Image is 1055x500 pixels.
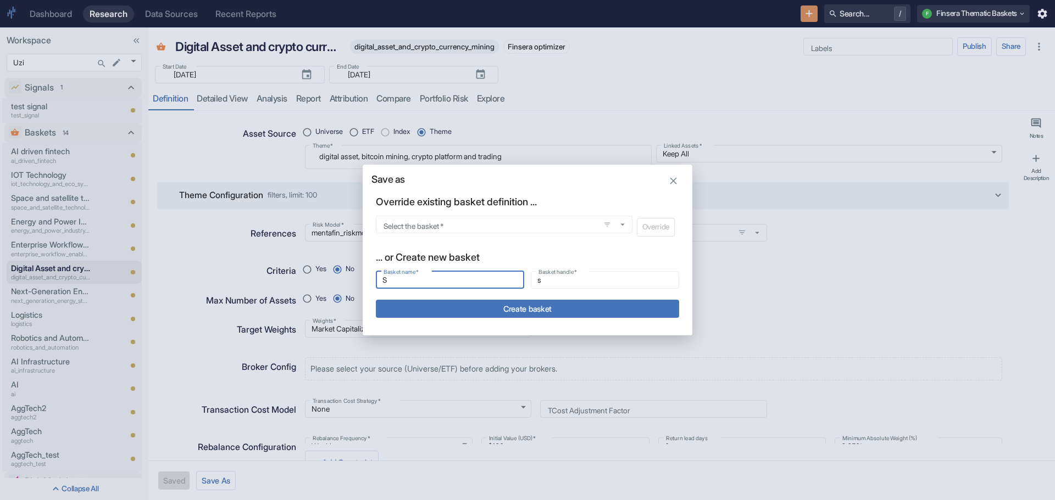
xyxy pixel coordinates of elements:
[376,300,679,318] button: Create basket
[538,268,577,276] label: Basket handle
[363,165,692,186] h2: Save as
[384,268,419,276] label: Basket name
[601,218,614,231] button: open filters
[376,194,537,209] p: Override existing basket definition ...
[376,250,480,265] p: ... or Create new basket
